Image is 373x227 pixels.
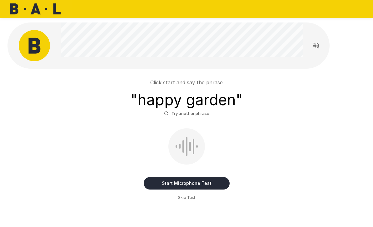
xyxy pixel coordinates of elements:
p: Click start and say the phrase [150,79,223,86]
img: bal_avatar.png [19,30,50,61]
span: Skip Test [178,195,195,201]
button: Start Microphone Test [144,177,230,190]
button: Try another phrase [162,109,211,118]
h3: " happy garden " [131,91,243,109]
button: Read questions aloud [310,39,322,52]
